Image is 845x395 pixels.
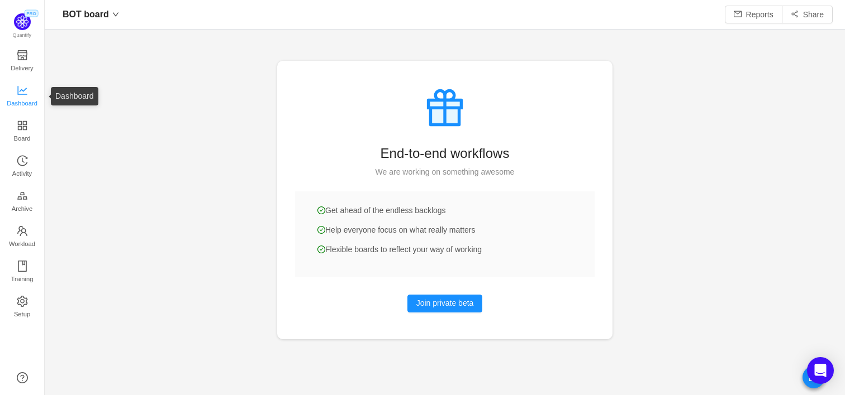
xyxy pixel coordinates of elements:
a: Board [17,121,28,143]
img: Quantify [14,13,31,30]
span: Activity [12,162,32,185]
span: Archive [12,197,32,220]
span: Dashboard [7,92,37,114]
span: Training [11,268,33,290]
div: Open Intercom Messenger [807,357,834,384]
i: icon: down [112,11,119,18]
i: icon: team [17,225,28,237]
a: icon: question-circle [17,372,28,383]
i: icon: shop [17,50,28,61]
button: icon: share-altShare [782,6,833,23]
button: icon: calendar [803,366,825,388]
a: Delivery [17,50,28,73]
a: Activity [17,156,28,178]
span: Quantify [13,32,32,38]
span: PRO [24,10,38,17]
span: Board [14,127,31,150]
button: Join private beta [407,295,483,312]
i: icon: history [17,155,28,166]
a: Training [17,261,28,283]
i: icon: setting [17,296,28,307]
span: Setup [14,303,30,325]
i: icon: gold [17,190,28,201]
a: Workload [17,226,28,248]
span: Delivery [11,57,33,79]
a: Dashboard [17,85,28,108]
span: Workload [9,233,35,255]
a: Archive [17,191,28,213]
i: icon: appstore [17,120,28,131]
button: icon: mailReports [725,6,782,23]
i: icon: line-chart [17,85,28,96]
a: Setup [17,296,28,319]
span: BOT board [63,6,109,23]
i: icon: book [17,261,28,272]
